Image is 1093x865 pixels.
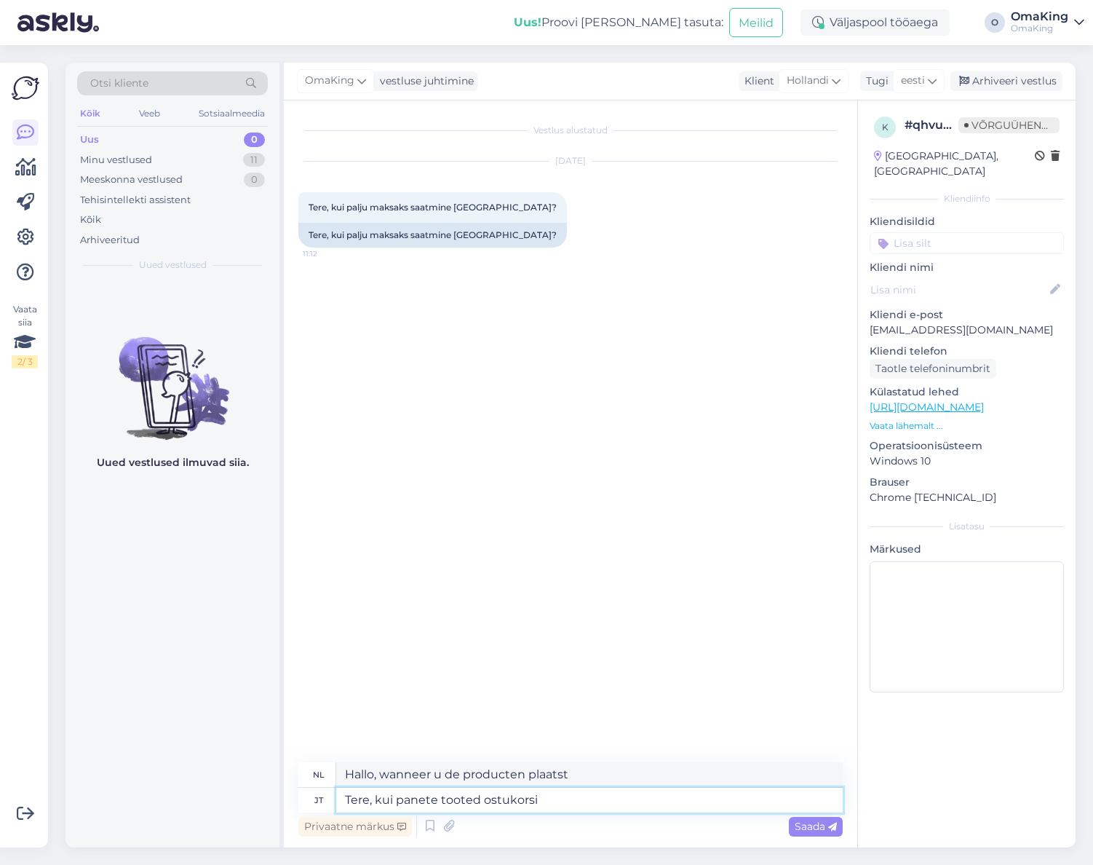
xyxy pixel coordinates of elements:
[541,15,723,29] font: Proovi [PERSON_NAME] tasuta:
[870,308,943,321] font: Kliendi e-post
[972,74,1057,87] font: Arhiveeri vestlus
[514,15,541,29] font: Uus!
[97,456,249,469] font: Uued vestlused ilmuvad siia.
[309,229,557,240] font: Tere, kui palju maksaks saatmine [GEOGRAPHIC_DATA]?
[875,362,990,375] font: Taotle telefoninumbrit
[65,311,279,442] img: Vestlusi pole
[866,74,889,87] font: Tugi
[870,400,984,414] a: [URL][DOMAIN_NAME]
[250,154,258,165] font: 11
[870,385,959,398] font: Külastatud lehed
[555,155,586,166] font: [DATE]
[305,74,354,87] font: OmaKing
[304,820,394,833] font: Privaatne märkus
[13,304,37,328] font: Vaata siia
[870,475,910,489] font: Brauser
[913,118,977,132] font: qhvupbzw
[80,133,99,145] font: Uus
[309,202,557,213] font: Tere, kui palju maksaks saatmine [GEOGRAPHIC_DATA]?
[971,119,1084,132] font: Võrguühenduseta
[874,149,998,178] font: [GEOGRAPHIC_DATA], [GEOGRAPHIC_DATA]
[830,15,938,29] font: Väljaspool tööaega
[949,521,985,532] font: Lisatasu
[870,261,934,274] font: Kliendi nimi
[380,74,474,87] font: vestluse juhtimine
[870,420,943,431] font: Vaata lähemalt ...
[870,542,921,556] font: Märkused
[870,323,1053,336] font: [EMAIL_ADDRESS][DOMAIN_NAME]
[139,108,160,119] font: Veeb
[870,282,1047,298] input: Lisa nimi
[870,454,931,467] font: Windows 10
[787,74,829,87] font: Hollandi
[17,356,23,367] font: 2
[303,249,317,258] font: 11:12
[80,234,140,245] font: Arhiveeritud
[90,76,148,90] font: Otsi kliente
[80,173,183,185] font: Meeskonna vestlused
[314,795,323,805] font: jt
[533,125,608,135] font: Vestlus alustatud
[336,762,843,787] textarea: Hallo, wanneer u de producten plaatst
[744,74,774,87] font: Klient
[1011,11,1084,34] a: OmaKingOmaKing
[12,74,39,102] img: Askly logo
[991,17,998,28] font: O
[139,259,207,270] font: Uued vestlused
[739,16,774,30] font: Meilid
[870,232,1064,254] input: Lisa silt
[23,356,33,367] font: / 3
[1011,9,1068,23] font: OmaKing
[251,133,258,145] font: 0
[1011,23,1053,33] font: OmaKing
[80,154,152,165] font: Minu vestlused
[80,213,101,225] font: Kõik
[870,215,935,228] font: Kliendisildid
[901,74,925,87] font: eesti
[80,194,191,205] font: Tehisintellekti assistent
[80,108,100,119] font: Kõik
[870,439,982,452] font: Operatsioonisüsteem
[905,118,913,132] font: #
[870,344,947,358] font: Kliendi telefon
[870,491,996,504] font: Chrome [TECHNICAL_ID]
[944,193,990,204] font: Kliendiinfo
[313,770,325,780] font: nl
[795,820,825,833] font: Saada
[882,122,889,133] font: k
[336,788,843,813] textarea: Tere, kui panete tooted ostukorsi
[729,8,783,36] button: Meilid
[251,173,258,185] font: 0
[199,108,265,119] font: Sotsiaalmeedia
